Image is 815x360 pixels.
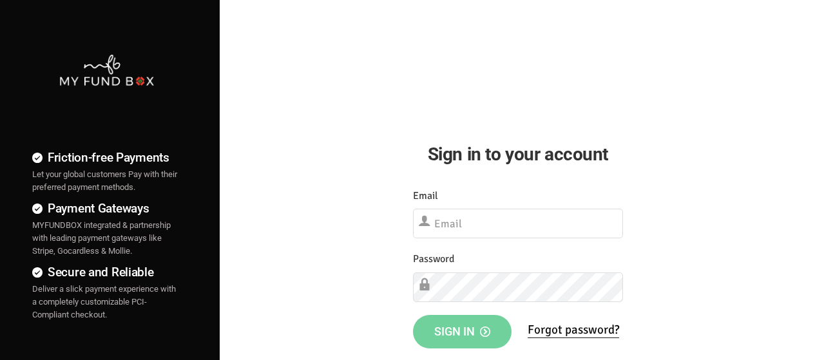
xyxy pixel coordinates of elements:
h4: Payment Gateways [32,199,181,218]
button: Sign in [413,315,512,348]
span: Let your global customers Pay with their preferred payment methods. [32,169,177,192]
span: Sign in [434,325,490,338]
h4: Friction-free Payments [32,148,181,167]
span: MYFUNDBOX integrated & partnership with leading payment gateways like Stripe, Gocardless & Mollie. [32,220,171,256]
h4: Secure and Reliable [32,263,181,281]
label: Email [413,188,438,204]
img: mfbwhite.png [59,53,155,87]
input: Email [413,209,623,238]
span: Deliver a slick payment experience with a completely customizable PCI-Compliant checkout. [32,284,176,319]
label: Password [413,251,454,267]
h2: Sign in to your account [413,140,623,168]
a: Forgot password? [528,322,619,338]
